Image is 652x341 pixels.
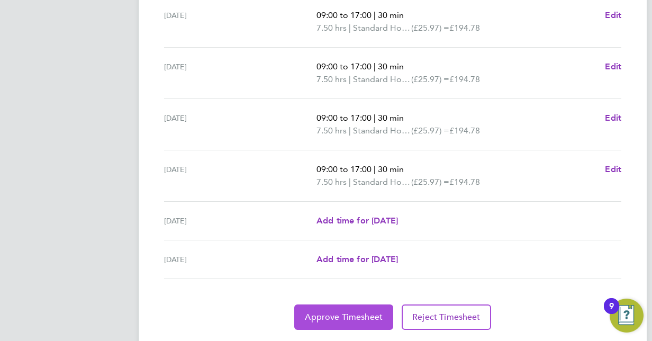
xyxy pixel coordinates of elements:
span: 09:00 to 17:00 [316,61,372,71]
span: | [349,74,351,84]
span: 09:00 to 17:00 [316,113,372,123]
span: Standard Hourly [353,73,411,86]
span: 7.50 hrs [316,125,347,136]
span: (£25.97) = [411,74,449,84]
span: | [349,177,351,187]
span: Edit [605,113,621,123]
div: [DATE] [164,9,316,34]
div: 9 [609,306,614,320]
span: Approve Timesheet [305,312,383,322]
span: £194.78 [449,74,480,84]
span: 7.50 hrs [316,23,347,33]
div: [DATE] [164,214,316,227]
span: | [349,125,351,136]
div: [DATE] [164,253,316,266]
span: (£25.97) = [411,177,449,187]
span: £194.78 [449,125,480,136]
span: 30 min [378,113,404,123]
span: 30 min [378,61,404,71]
span: 09:00 to 17:00 [316,164,372,174]
a: Add time for [DATE] [316,253,398,266]
span: 7.50 hrs [316,177,347,187]
span: Edit [605,164,621,174]
span: Add time for [DATE] [316,216,398,226]
button: Approve Timesheet [294,304,393,330]
span: | [374,61,376,71]
span: | [374,10,376,20]
span: Standard Hourly [353,124,411,137]
span: £194.78 [449,177,480,187]
span: 09:00 to 17:00 [316,10,372,20]
span: | [374,164,376,174]
span: Edit [605,61,621,71]
div: [DATE] [164,112,316,137]
span: (£25.97) = [411,125,449,136]
a: Edit [605,163,621,176]
span: Standard Hourly [353,176,411,189]
span: Standard Hourly [353,22,411,34]
button: Open Resource Center, 9 new notifications [610,299,644,333]
a: Edit [605,9,621,22]
a: Add time for [DATE] [316,214,398,227]
span: £194.78 [449,23,480,33]
div: [DATE] [164,163,316,189]
span: 30 min [378,10,404,20]
span: Add time for [DATE] [316,254,398,264]
span: Reject Timesheet [412,312,481,322]
span: | [349,23,351,33]
div: [DATE] [164,60,316,86]
button: Reject Timesheet [402,304,491,330]
span: Edit [605,10,621,20]
span: 30 min [378,164,404,174]
span: (£25.97) = [411,23,449,33]
a: Edit [605,112,621,124]
a: Edit [605,60,621,73]
span: | [374,113,376,123]
span: 7.50 hrs [316,74,347,84]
